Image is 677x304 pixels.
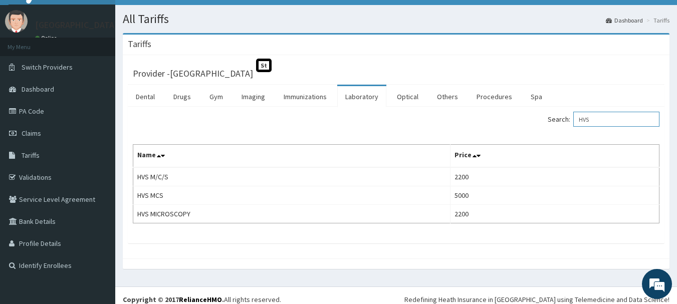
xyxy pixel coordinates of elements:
[450,205,659,223] td: 2200
[573,112,659,127] input: Search:
[5,10,28,33] img: User Image
[450,145,659,168] th: Price
[389,86,426,107] a: Optical
[128,40,151,49] h3: Tariffs
[606,16,643,25] a: Dashboard
[450,167,659,186] td: 2200
[165,86,199,107] a: Drugs
[35,35,59,42] a: Online
[164,5,188,29] div: Minimize live chat window
[128,86,163,107] a: Dental
[22,129,41,138] span: Claims
[35,21,118,30] p: [GEOGRAPHIC_DATA]
[133,205,450,223] td: HVS MICROSCOPY
[133,145,450,168] th: Name
[234,86,273,107] a: Imaging
[469,86,520,107] a: Procedures
[133,167,450,186] td: HVS M/C/S
[429,86,466,107] a: Others
[52,56,168,69] div: Chat with us now
[276,86,335,107] a: Immunizations
[5,200,191,235] textarea: Type your message and hit 'Enter'
[523,86,550,107] a: Spa
[58,89,138,190] span: We're online!
[256,59,272,72] span: St
[123,295,224,304] strong: Copyright © 2017 .
[548,112,659,127] label: Search:
[22,63,73,72] span: Switch Providers
[133,186,450,205] td: HVS MCS
[179,295,222,304] a: RelianceHMO
[133,69,253,78] h3: Provider - [GEOGRAPHIC_DATA]
[123,13,669,26] h1: All Tariffs
[644,16,669,25] li: Tariffs
[201,86,231,107] a: Gym
[22,85,54,94] span: Dashboard
[22,151,40,160] span: Tariffs
[19,50,41,75] img: d_794563401_company_1708531726252_794563401
[450,186,659,205] td: 5000
[337,86,386,107] a: Laboratory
